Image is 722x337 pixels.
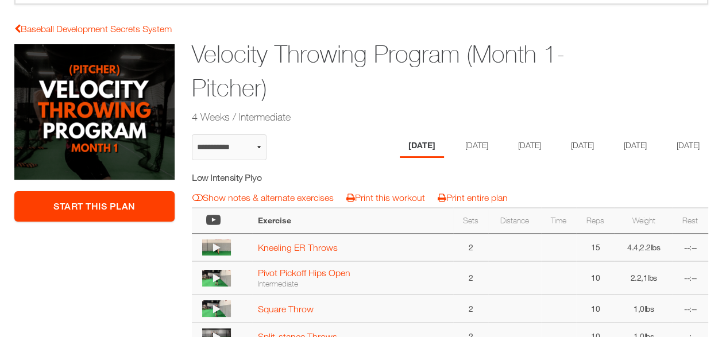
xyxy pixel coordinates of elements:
td: 2.2,1 [615,261,673,295]
td: --:-- [673,261,708,295]
img: Velocity Throwing Program (Month 1-Pitcher) [14,44,175,180]
img: thumbnail.png [202,300,231,316]
th: Reps [576,208,615,234]
a: Print this workout [346,192,425,203]
span: lbs [651,242,661,252]
a: Show notes & alternate exercises [192,192,334,203]
td: --:-- [673,234,708,261]
th: Time [541,208,577,234]
th: Distance [488,208,541,234]
td: 10 [576,295,615,322]
td: 2 [453,234,489,261]
td: 1,0 [615,295,673,322]
a: Kneeling ER Throws [258,242,338,253]
th: Sets [453,208,489,234]
a: Print entire plan [438,192,508,203]
li: Day 6 [668,134,708,158]
h2: 4 Weeks / Intermediate [192,110,619,124]
li: Day 1 [400,134,444,158]
a: Square Throw [258,304,314,314]
img: thumbnail.png [202,239,231,255]
h5: Low Intensity Plyo [192,171,397,184]
div: Intermediate [258,278,447,289]
td: 10 [576,261,615,295]
h1: Velocity Throwing Program (Month 1-Pitcher) [192,37,619,105]
a: Pivot Pickoff Hips Open [258,268,350,278]
span: lbs [644,304,654,313]
span: lbs [647,273,657,282]
li: Day 3 [509,134,550,158]
a: Start This Plan [14,191,175,222]
td: 4.4,2.2 [615,234,673,261]
img: thumbnail.png [202,270,231,286]
li: Day 5 [615,134,655,158]
th: Rest [673,208,708,234]
td: --:-- [673,295,708,322]
li: Day 2 [457,134,497,158]
td: 2 [453,261,489,295]
li: Day 4 [562,134,603,158]
th: Exercise [252,208,453,234]
td: 2 [453,295,489,322]
a: Baseball Development Secrets System [14,24,172,34]
td: 15 [576,234,615,261]
th: Weight [615,208,673,234]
